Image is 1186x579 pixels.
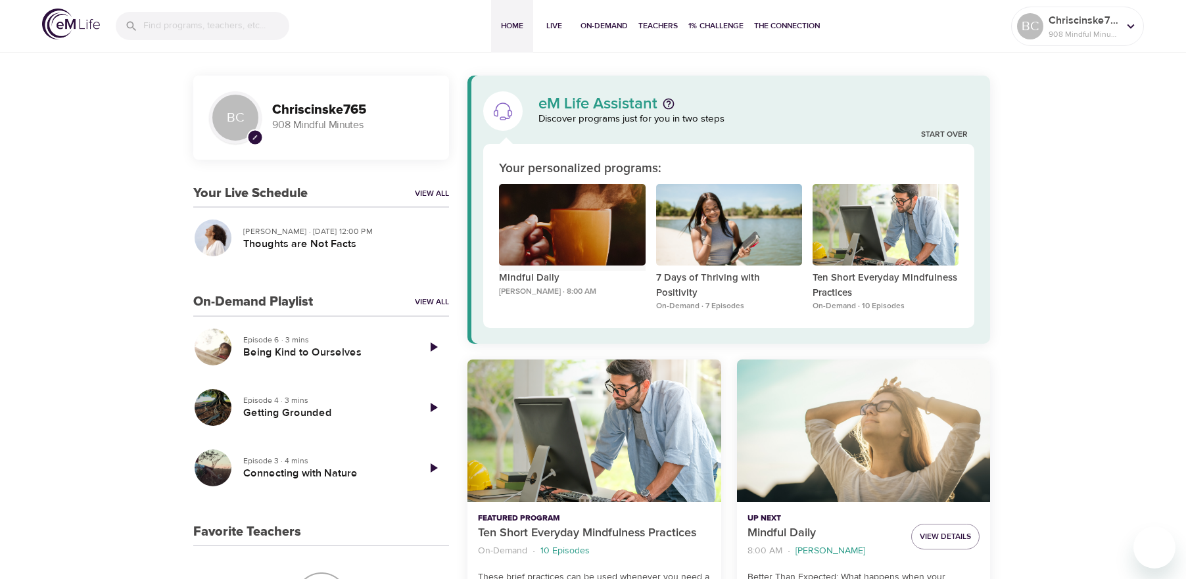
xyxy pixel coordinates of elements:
[478,542,710,560] nav: breadcrumb
[415,188,449,199] a: View All
[193,186,308,201] h3: Your Live Schedule
[243,455,407,467] p: Episode 3 · 4 mins
[754,19,820,33] span: The Connection
[478,524,710,542] p: Ten Short Everyday Mindfulness Practices
[243,467,407,480] h5: Connecting with Nature
[499,271,645,286] p: Mindful Daily
[496,19,528,33] span: Home
[209,91,262,144] div: BC
[243,237,439,251] h5: Thoughts are Not Facts
[193,327,233,367] button: Being Kind to Ourselves
[143,12,289,40] input: Find programs, teachers, etc...
[538,112,974,127] p: Discover programs just for you in two steps
[1133,526,1175,568] iframe: Button to launch messaging window
[415,296,449,308] a: View All
[42,9,100,39] img: logo
[795,544,865,558] p: [PERSON_NAME]
[581,19,628,33] span: On-Demand
[747,544,782,558] p: 8:00 AM
[538,96,657,112] p: eM Life Assistant
[243,225,439,237] p: [PERSON_NAME] · [DATE] 12:00 PM
[478,513,710,524] p: Featured Program
[417,452,449,484] a: Play Episode
[499,160,661,179] p: Your personalized programs:
[1017,13,1043,39] div: BC
[499,184,645,271] button: Mindful Daily
[193,388,233,427] button: Getting Grounded
[243,334,407,346] p: Episode 6 · 3 mins
[417,392,449,423] a: Play Episode
[272,118,433,133] p: 908 Mindful Minutes
[921,129,968,141] a: Start Over
[243,406,407,420] h5: Getting Grounded
[656,300,802,312] p: On-Demand · 7 Episodes
[813,271,959,300] p: Ten Short Everyday Mindfulness Practices
[417,331,449,363] a: Play Episode
[540,544,590,558] p: 10 Episodes
[688,19,744,33] span: 1% Challenge
[243,394,407,406] p: Episode 4 · 3 mins
[747,542,901,560] nav: breadcrumb
[243,346,407,359] h5: Being Kind to Ourselves
[920,530,971,544] span: View Details
[813,184,959,271] button: Ten Short Everyday Mindfulness Practices
[747,513,901,524] p: Up Next
[788,542,790,560] li: ·
[533,542,535,560] li: ·
[492,101,513,122] img: eM Life Assistant
[193,524,301,540] h3: Favorite Teachers
[272,103,433,118] h3: Chriscinske765
[193,448,233,488] button: Connecting with Nature
[499,286,645,298] p: [PERSON_NAME] · 8:00 AM
[813,300,959,312] p: On-Demand · 10 Episodes
[193,294,313,310] h3: On-Demand Playlist
[656,184,802,271] button: 7 Days of Thriving with Positivity
[1049,28,1118,40] p: 908 Mindful Minutes
[911,524,980,549] button: View Details
[478,544,527,558] p: On-Demand
[538,19,570,33] span: Live
[467,359,721,502] button: Ten Short Everyday Mindfulness Practices
[747,524,901,542] p: Mindful Daily
[638,19,678,33] span: Teachers
[1049,12,1118,28] p: Chriscinske765
[737,359,990,502] button: Mindful Daily
[656,271,802,300] p: 7 Days of Thriving with Positivity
